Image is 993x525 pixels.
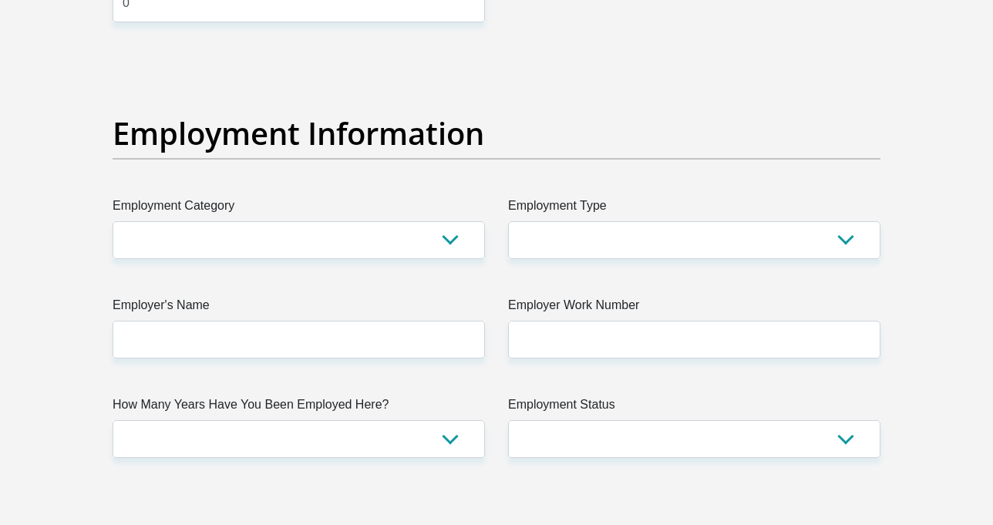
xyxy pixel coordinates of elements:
[113,321,485,358] input: Employer's Name
[508,296,880,321] label: Employer Work Number
[113,296,485,321] label: Employer's Name
[508,197,880,221] label: Employment Type
[508,321,880,358] input: Employer Work Number
[508,395,880,420] label: Employment Status
[113,395,485,420] label: How Many Years Have You Been Employed Here?
[113,115,880,152] h2: Employment Information
[113,197,485,221] label: Employment Category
